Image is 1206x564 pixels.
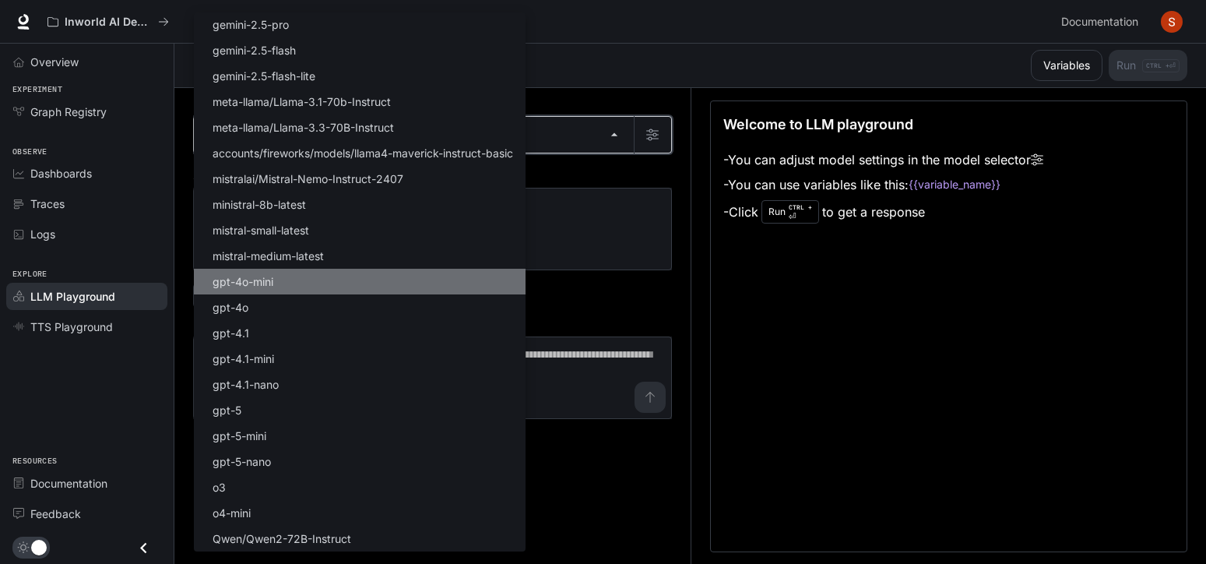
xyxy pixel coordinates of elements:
[213,351,274,367] p: gpt-4.1-mini
[213,222,309,238] p: mistral-small-latest
[213,93,391,110] p: meta-llama/Llama-3.1-70b-Instruct
[213,325,249,341] p: gpt-4.1
[213,299,248,315] p: gpt-4o
[213,479,226,495] p: o3
[213,505,251,521] p: o4-mini
[213,273,273,290] p: gpt-4o-mini
[213,16,289,33] p: gemini-2.5-pro
[213,248,324,264] p: mistral-medium-latest
[213,453,271,470] p: gpt-5-nano
[213,376,279,393] p: gpt-4.1-nano
[213,402,241,418] p: gpt-5
[213,42,296,58] p: gemini-2.5-flash
[213,428,266,444] p: gpt-5-mini
[213,145,513,161] p: accounts/fireworks/models/llama4-maverick-instruct-basic
[213,531,351,547] p: Qwen/Qwen2-72B-Instruct
[213,119,394,136] p: meta-llama/Llama-3.3-70B-Instruct
[213,171,403,187] p: mistralai/Mistral-Nemo-Instruct-2407
[213,196,306,213] p: ministral-8b-latest
[213,68,315,84] p: gemini-2.5-flash-lite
